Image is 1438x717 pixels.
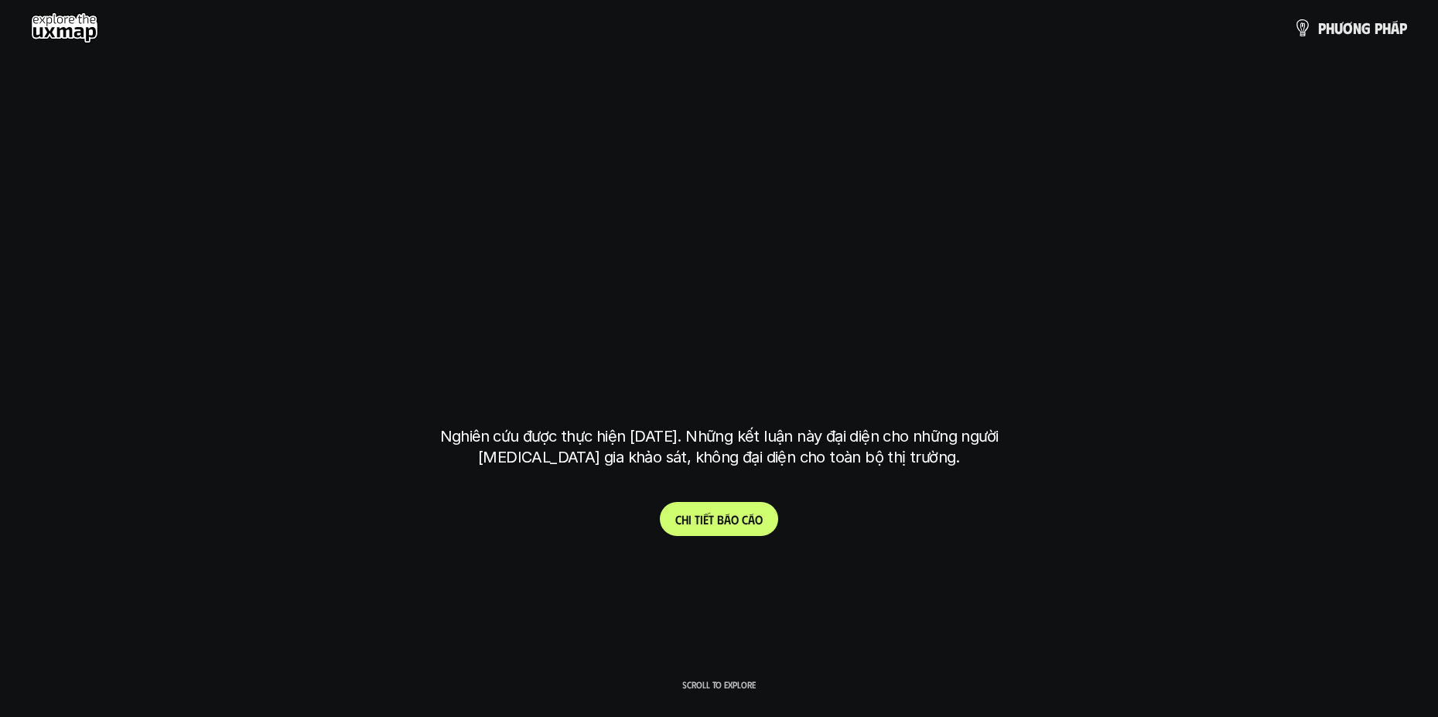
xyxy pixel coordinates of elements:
p: Scroll to explore [682,679,756,690]
span: t [695,512,700,527]
a: phươngpháp [1293,12,1407,43]
span: i [688,512,692,527]
span: á [748,512,755,527]
span: o [731,512,739,527]
h6: Kết quả nghiên cứu [666,186,784,203]
a: Chitiếtbáocáo [660,502,778,536]
span: ư [1334,19,1343,36]
span: h [1326,19,1334,36]
span: p [1375,19,1382,36]
span: b [717,512,724,527]
p: Nghiên cứu được thực hiện [DATE]. Những kết luận này đại diện cho những người [MEDICAL_DATA] gia ... [429,426,1009,468]
span: á [1391,19,1399,36]
span: c [742,512,748,527]
span: h [1382,19,1391,36]
h1: phạm vi công việc của [437,224,1002,289]
span: t [709,512,714,527]
span: C [675,512,681,527]
span: ơ [1343,19,1353,36]
span: p [1318,19,1326,36]
span: g [1361,19,1371,36]
span: n [1353,19,1361,36]
h1: tại [GEOGRAPHIC_DATA] [443,346,995,411]
span: o [755,512,763,527]
span: p [1399,19,1407,36]
span: h [681,512,688,527]
span: i [700,512,703,527]
span: ế [703,512,709,527]
span: á [724,512,731,527]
